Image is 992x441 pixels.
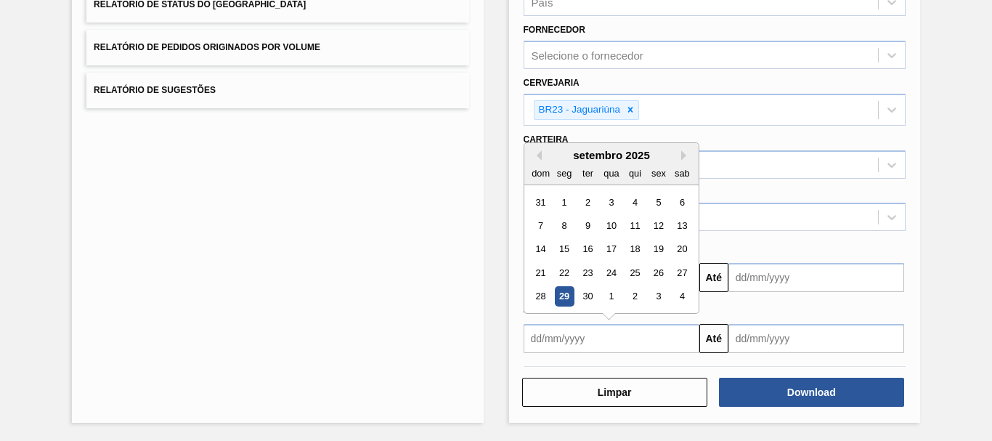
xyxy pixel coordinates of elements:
[625,193,644,212] div: Choose quinta-feira, 4 de setembro de 2025
[601,163,621,183] div: qua
[531,193,550,212] div: Choose domingo, 31 de agosto de 2025
[531,240,550,259] div: Choose domingo, 14 de setembro de 2025
[554,163,574,183] div: seg
[94,85,216,95] span: Relatório de Sugestões
[649,287,668,307] div: Choose sexta-feira, 3 de outubro de 2025
[524,134,569,145] label: Carteira
[554,240,574,259] div: Choose segunda-feira, 15 de setembro de 2025
[625,263,644,283] div: Choose quinta-feira, 25 de setembro de 2025
[577,216,597,235] div: Choose terça-feira, 9 de setembro de 2025
[699,263,728,292] button: Até
[601,240,621,259] div: Choose quarta-feira, 17 de setembro de 2025
[531,263,550,283] div: Choose domingo, 21 de setembro de 2025
[86,30,468,65] button: Relatório de Pedidos Originados por Volume
[601,193,621,212] div: Choose quarta-feira, 3 de setembro de 2025
[625,216,644,235] div: Choose quinta-feira, 11 de setembro de 2025
[649,240,668,259] div: Choose sexta-feira, 19 de setembro de 2025
[625,287,644,307] div: Choose quinta-feira, 2 de outubro de 2025
[522,378,707,407] button: Limpar
[601,263,621,283] div: Choose quarta-feira, 24 de setembro de 2025
[672,240,691,259] div: Choose sábado, 20 de setembro de 2025
[681,150,691,161] button: Next Month
[577,240,597,259] div: Choose terça-feira, 16 de setembro de 2025
[649,163,668,183] div: sex
[554,216,574,235] div: Choose segunda-feira, 8 de setembro de 2025
[554,287,574,307] div: Choose segunda-feira, 29 de setembro de 2025
[728,263,904,292] input: dd/mm/yyyy
[577,263,597,283] div: Choose terça-feira, 23 de setembro de 2025
[94,42,320,52] span: Relatório de Pedidos Originados por Volume
[577,163,597,183] div: ter
[524,324,699,353] input: dd/mm/yyyy
[672,193,691,212] div: Choose sábado, 6 de setembro de 2025
[532,150,542,161] button: Previous Month
[524,149,699,161] div: setembro 2025
[672,263,691,283] div: Choose sábado, 27 de setembro de 2025
[601,287,621,307] div: Choose quarta-feira, 1 de outubro de 2025
[529,190,694,308] div: month 2025-09
[532,49,643,62] div: Selecione o fornecedor
[601,216,621,235] div: Choose quarta-feira, 10 de setembro de 2025
[625,163,644,183] div: qui
[524,78,580,88] label: Cervejaria
[531,287,550,307] div: Choose domingo, 28 de setembro de 2025
[649,263,668,283] div: Choose sexta-feira, 26 de setembro de 2025
[672,287,691,307] div: Choose sábado, 4 de outubro de 2025
[531,216,550,235] div: Choose domingo, 7 de setembro de 2025
[649,193,668,212] div: Choose sexta-feira, 5 de setembro de 2025
[577,287,597,307] div: Choose terça-feira, 30 de setembro de 2025
[531,163,550,183] div: dom
[728,324,904,353] input: dd/mm/yyyy
[625,240,644,259] div: Choose quinta-feira, 18 de setembro de 2025
[672,163,691,183] div: sab
[719,378,904,407] button: Download
[577,193,597,212] div: Choose terça-feira, 2 de setembro de 2025
[86,73,468,108] button: Relatório de Sugestões
[649,216,668,235] div: Choose sexta-feira, 12 de setembro de 2025
[699,324,728,353] button: Até
[554,193,574,212] div: Choose segunda-feira, 1 de setembro de 2025
[534,101,623,119] div: BR23 - Jaguariúna
[554,263,574,283] div: Choose segunda-feira, 22 de setembro de 2025
[672,216,691,235] div: Choose sábado, 13 de setembro de 2025
[524,25,585,35] label: Fornecedor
